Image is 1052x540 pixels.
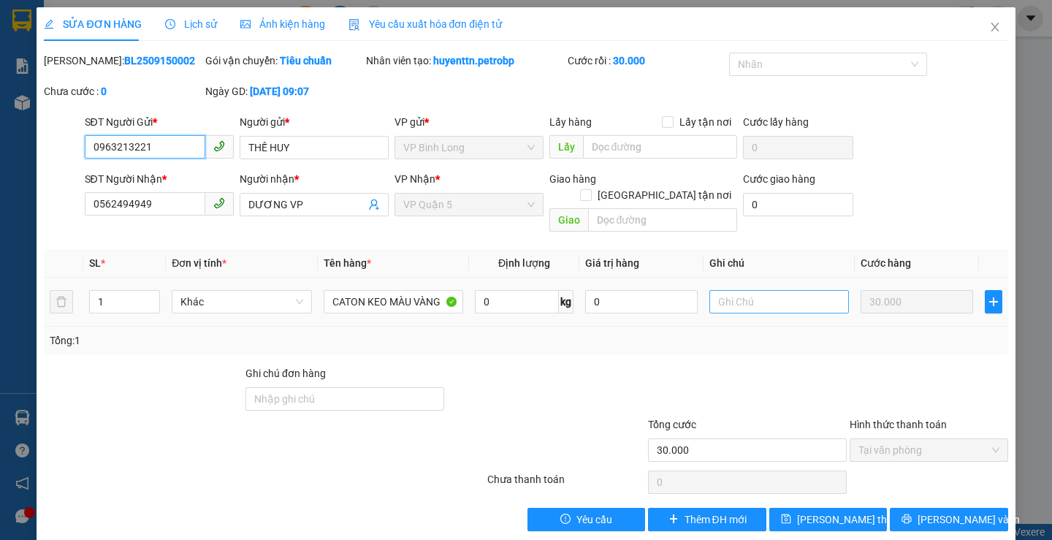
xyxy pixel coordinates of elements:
span: Lấy hàng [549,116,592,128]
img: icon [348,19,360,31]
span: phone [213,197,225,209]
span: edit [44,19,54,29]
b: huyenttn.petrobp [433,55,514,66]
span: Tên hàng [324,257,371,269]
span: Lấy tận nơi [674,114,737,130]
input: VD: Bàn, Ghế [324,290,463,313]
span: [PERSON_NAME] và In [918,512,1020,528]
span: Yêu cầu [576,512,612,528]
div: [PERSON_NAME]: [44,53,202,69]
input: 0 [861,290,973,313]
span: Gửi: [12,14,35,29]
button: plus [985,290,1002,313]
div: SĐT Người Gửi [85,114,234,130]
span: Lấy [549,135,583,159]
button: plusThêm ĐH mới [648,508,766,531]
div: Chưa cước : [44,83,202,99]
div: Gói vận chuyển: [205,53,364,69]
b: Tiêu chuẩn [280,55,332,66]
b: 0 [101,85,107,97]
input: Cước giao hàng [743,193,853,216]
input: Cước lấy hàng [743,136,853,159]
span: exclamation-circle [560,514,571,525]
span: SỬA ĐƠN HÀNG [44,18,141,30]
span: Lịch sử [165,18,217,30]
div: CƯỜNG TÂN KHAI [12,47,104,83]
span: clock-circle [165,19,175,29]
span: VP Nhận [394,173,435,185]
div: VP Bình Long [12,12,104,47]
div: CHÚ ĐÁNG [114,47,213,65]
input: Ghi Chú [709,290,849,313]
div: Người gửi [240,114,389,130]
div: Nhân viên tạo: [366,53,565,69]
span: VP Bình Long [403,137,535,159]
span: Tại văn phòng [858,439,999,461]
span: picture [240,19,251,29]
span: Giao hàng [549,173,596,185]
span: plus [986,296,1002,308]
span: plus [668,514,679,525]
span: Thêm ĐH mới [685,512,747,528]
label: Hình thức thanh toán [850,419,947,430]
span: VP Quận 5 [403,194,535,216]
div: Chưa thanh toán [486,471,647,497]
span: Nhận: [114,14,149,29]
label: Ghi chú đơn hàng [245,368,326,379]
span: Ảnh kiện hàng [240,18,325,30]
span: save [781,514,791,525]
button: Close [975,7,1015,48]
span: Yêu cầu xuất hóa đơn điện tử [348,18,503,30]
div: Người nhận [240,171,389,187]
span: SL [89,257,101,269]
div: VP gửi [394,114,544,130]
b: BL2509150002 [124,55,195,66]
div: Ngày GD: [205,83,364,99]
input: Dọc đường [583,135,737,159]
span: Đơn vị tính [172,257,226,269]
b: [DATE] 09:07 [250,85,309,97]
b: 30.000 [613,55,645,66]
span: Tổng cước [648,419,696,430]
span: Giao [549,208,588,232]
span: Định lượng [498,257,550,269]
div: Tổng: 1 [50,332,407,349]
span: [GEOGRAPHIC_DATA] tận nơi [592,187,737,203]
button: save[PERSON_NAME] thay đổi [769,508,887,531]
label: Cước giao hàng [743,173,815,185]
span: close [989,21,1001,33]
span: [PERSON_NAME] thay đổi [797,512,914,528]
label: Cước lấy hàng [743,116,809,128]
span: kg [559,290,573,313]
span: Khác [180,291,302,313]
div: SĐT Người Nhận [85,171,234,187]
button: exclamation-circleYêu cầu [527,508,645,531]
button: delete [50,290,73,313]
div: Cước rồi : [568,53,726,69]
input: Ghi chú đơn hàng [245,387,444,411]
span: Giá trị hàng [585,257,639,269]
span: user-add [368,199,380,210]
input: Dọc đường [588,208,737,232]
div: VP Quận 5 [114,12,213,47]
th: Ghi chú [704,249,855,278]
span: phone [213,140,225,152]
span: Cước hàng [861,257,911,269]
button: printer[PERSON_NAME] và In [890,508,1007,531]
span: printer [902,514,912,525]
